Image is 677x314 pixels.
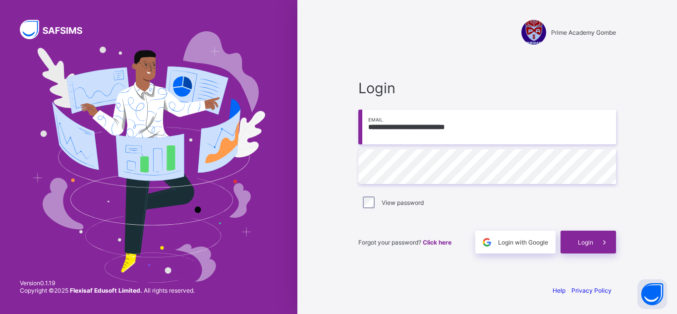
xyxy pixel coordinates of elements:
[637,279,667,309] button: Open asap
[382,199,424,206] label: View password
[20,279,195,287] span: Version 0.1.19
[423,239,451,246] a: Click here
[498,239,548,246] span: Login with Google
[358,239,451,246] span: Forgot your password?
[358,79,616,97] span: Login
[70,287,142,294] strong: Flexisaf Edusoft Limited.
[20,20,94,39] img: SAFSIMS Logo
[578,239,593,246] span: Login
[551,29,616,36] span: Prime Academy Gombe
[32,31,266,282] img: Hero Image
[571,287,612,294] a: Privacy Policy
[481,237,493,248] img: google.396cfc9801f0270233282035f929180a.svg
[553,287,565,294] a: Help
[20,287,195,294] span: Copyright © 2025 All rights reserved.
